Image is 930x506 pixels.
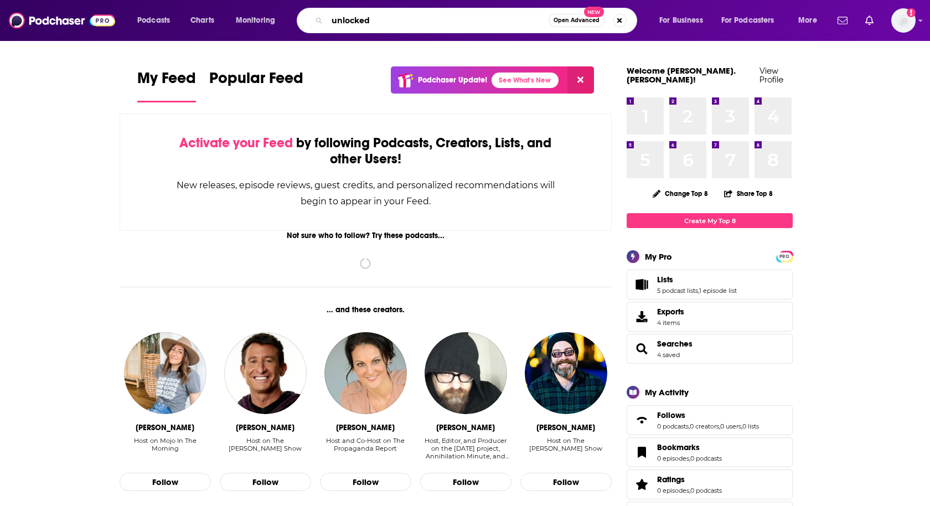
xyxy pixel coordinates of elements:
span: More [798,13,817,28]
a: Lists [631,277,653,292]
p: Podchaser Update! [418,75,487,85]
a: Exports [627,302,793,332]
a: PRO [778,252,791,260]
div: Host on The Bert Show [220,437,311,461]
button: Follow [120,473,211,492]
div: Host on Mojo In The Morning [120,437,211,461]
span: New [584,7,604,17]
div: New releases, episode reviews, guest credits, and personalized recommendations will begin to appe... [175,177,556,209]
span: Follows [627,405,793,435]
div: Host, Editor, and Producer on the groundhog day project, Annihilation Minute, and The Room Minute [420,437,512,461]
a: Searches [657,339,693,349]
a: 0 episodes [657,455,689,462]
a: Robert E. G. Black [425,332,507,414]
a: Lists [657,275,737,285]
a: Ratings [657,474,722,484]
div: Host on The Josh Potter Show [520,437,612,461]
button: Follow [220,473,311,492]
span: , [698,287,699,295]
div: Host on Mojo In The Morning [120,437,211,452]
span: Exports [657,307,684,317]
span: Ratings [657,474,685,484]
span: Activate your Feed [179,135,293,151]
div: ... and these creators. [120,305,612,314]
img: Shannon Murphy [124,332,206,414]
a: Welcome [PERSON_NAME].[PERSON_NAME]! [627,65,736,85]
a: My Feed [137,69,196,102]
a: Bookmarks [657,442,722,452]
span: Exports [631,309,653,324]
a: Create My Top 8 [627,213,793,228]
button: open menu [130,12,184,29]
button: Open AdvancedNew [549,14,604,27]
span: Bookmarks [627,437,793,467]
span: , [719,422,720,430]
a: See What's New [492,73,559,88]
span: Lists [627,270,793,300]
a: 0 podcasts [690,455,722,462]
span: PRO [778,252,791,261]
img: User Profile [891,8,916,33]
span: 4 items [657,319,684,327]
div: Monica Perez [336,423,395,432]
a: Bookmarks [631,445,653,460]
svg: Add a profile image [907,8,916,17]
div: Shannon Murphy [136,423,194,432]
span: Popular Feed [209,69,303,94]
img: Monica Perez [324,332,406,414]
button: Follow [420,473,512,492]
span: For Podcasters [721,13,774,28]
a: Podchaser - Follow, Share and Rate Podcasts [9,10,115,31]
span: Searches [627,334,793,364]
div: Robert E. G. Black [436,423,495,432]
button: open menu [228,12,290,29]
span: Ratings [627,469,793,499]
button: Share Top 8 [724,183,773,204]
span: My Feed [137,69,196,94]
div: My Activity [645,387,689,397]
span: Lists [657,275,673,285]
button: Show profile menu [891,8,916,33]
div: Bert Weiss [236,423,294,432]
a: Ratings [631,477,653,492]
a: 0 podcasts [690,487,722,494]
span: , [741,422,742,430]
span: , [689,422,690,430]
a: 1 episode list [699,287,737,295]
a: 4 saved [657,351,680,359]
a: 0 podcasts [657,422,689,430]
a: Show notifications dropdown [833,11,852,30]
span: Open Advanced [554,18,600,23]
span: Monitoring [236,13,275,28]
div: Host on The [PERSON_NAME] Show [520,437,612,452]
span: Logged in as heidi.egloff [891,8,916,33]
div: Host and Co-Host on The Propaganda Report [320,437,411,461]
button: open menu [714,12,790,29]
span: , [689,455,690,462]
a: 0 creators [690,422,719,430]
div: My Pro [645,251,672,262]
button: open menu [652,12,717,29]
a: 0 lists [742,422,759,430]
div: by following Podcasts, Creators, Lists, and other Users! [175,135,556,167]
a: Follows [631,412,653,428]
span: For Business [659,13,703,28]
a: Show notifications dropdown [861,11,878,30]
div: Host, Editor, and Producer on the [DATE] project, Annihilation Minute, and The Room Minute [420,437,512,460]
div: Host and Co-Host on The Propaganda Report [320,437,411,452]
img: Josh Potter [525,332,607,414]
div: Not sure who to follow? Try these podcasts... [120,231,612,240]
a: Charts [183,12,221,29]
div: Host on The [PERSON_NAME] Show [220,437,311,452]
button: Follow [520,473,612,492]
a: 0 episodes [657,487,689,494]
span: Follows [657,410,685,420]
input: Search podcasts, credits, & more... [327,12,549,29]
span: Bookmarks [657,442,700,452]
span: , [689,487,690,494]
button: Change Top 8 [646,187,715,200]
